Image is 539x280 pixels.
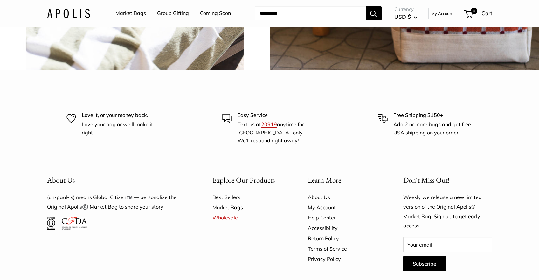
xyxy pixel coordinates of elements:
a: About Us [308,192,381,202]
a: Group Gifting [157,9,189,18]
a: Best Sellers [212,192,286,202]
a: Wholesale [212,212,286,223]
a: 0 Cart [465,8,492,18]
a: Return Policy [308,233,381,243]
a: 20919 [261,121,277,127]
a: My Account [431,10,454,17]
img: Apolis [47,9,90,18]
p: Don't Miss Out! [403,174,492,186]
span: Cart [481,10,492,17]
img: Council of Fashion Designers of America Member [62,217,87,230]
span: Explore Our Products [212,175,275,185]
a: Accessibility [308,223,381,233]
img: Certified B Corporation [47,217,56,230]
a: Terms of Service [308,244,381,254]
p: Free Shipping $150+ [393,111,473,119]
span: Learn More [308,175,341,185]
a: My Account [308,202,381,212]
span: Currency [394,5,418,14]
a: Help Center [308,212,381,223]
a: Privacy Policy [308,254,381,264]
a: Market Bags [115,9,146,18]
input: Search... [255,6,366,20]
p: Text us at anytime for [GEOGRAPHIC_DATA]-only. We’ll respond right away! [238,120,317,145]
span: 0 [471,8,477,14]
button: Explore Our Products [212,174,286,186]
button: Learn More [308,174,381,186]
a: Market Bags [212,202,286,212]
button: Subscribe [403,256,446,271]
button: USD $ [394,12,418,22]
a: Coming Soon [200,9,231,18]
button: About Us [47,174,190,186]
p: Love it, or your money back. [82,111,161,119]
p: Weekly we release a new limited version of the Original Apolis® Market Bag. Sign up to get early ... [403,193,492,231]
p: Easy Service [238,111,317,119]
p: (uh-paul-is) means Global Citizen™️ — personalize the Original Apolis®️ Market Bag to share your ... [47,193,190,212]
p: Love your bag or we'll make it right. [82,120,161,137]
span: About Us [47,175,75,185]
span: USD $ [394,13,411,20]
button: Search [366,6,382,20]
p: Add 2 or more bags and get free USA shipping on your order. [393,120,473,137]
